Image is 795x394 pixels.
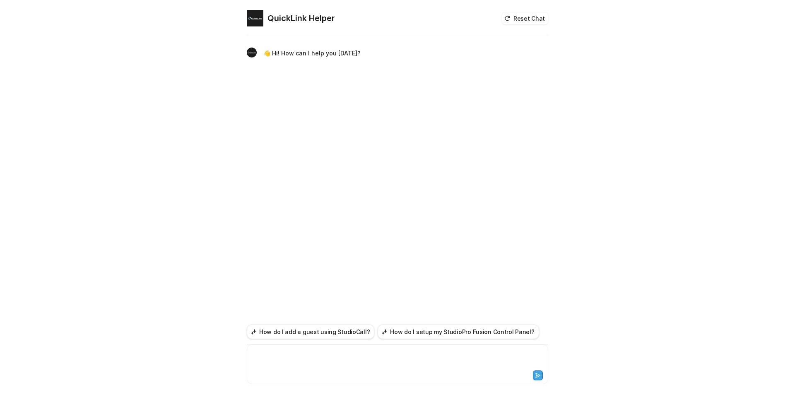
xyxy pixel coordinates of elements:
[247,325,374,339] button: How do I add a guest using StudioCall?
[267,12,335,24] h2: QuickLink Helper
[502,12,548,24] button: Reset Chat
[247,48,257,57] img: Widget
[378,325,539,339] button: How do I setup my StudioPro Fusion Control Panel?
[263,48,361,58] p: 👋 Hi! How can I help you [DATE]?
[247,10,263,26] img: Widget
